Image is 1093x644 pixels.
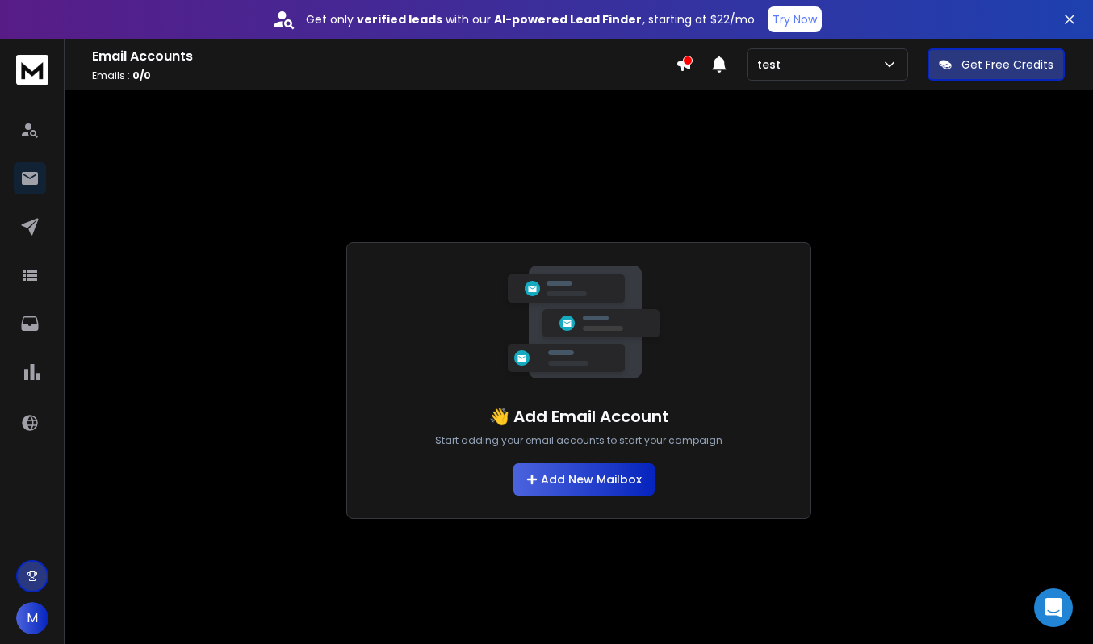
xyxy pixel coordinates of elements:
h1: Email Accounts [92,47,676,66]
button: Add New Mailbox [513,463,655,496]
strong: verified leads [357,11,442,27]
img: logo [16,55,48,85]
p: test [757,56,787,73]
div: Open Intercom Messenger [1034,588,1073,627]
button: M [16,602,48,634]
p: Start adding your email accounts to start your campaign [435,434,722,447]
button: Try Now [768,6,822,32]
h1: 👋 Add Email Account [489,405,669,428]
p: Emails : [92,69,676,82]
strong: AI-powered Lead Finder, [494,11,645,27]
span: 0 / 0 [132,69,151,82]
button: Get Free Credits [928,48,1065,81]
p: Get only with our starting at $22/mo [306,11,755,27]
p: Try Now [773,11,817,27]
p: Get Free Credits [961,56,1053,73]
